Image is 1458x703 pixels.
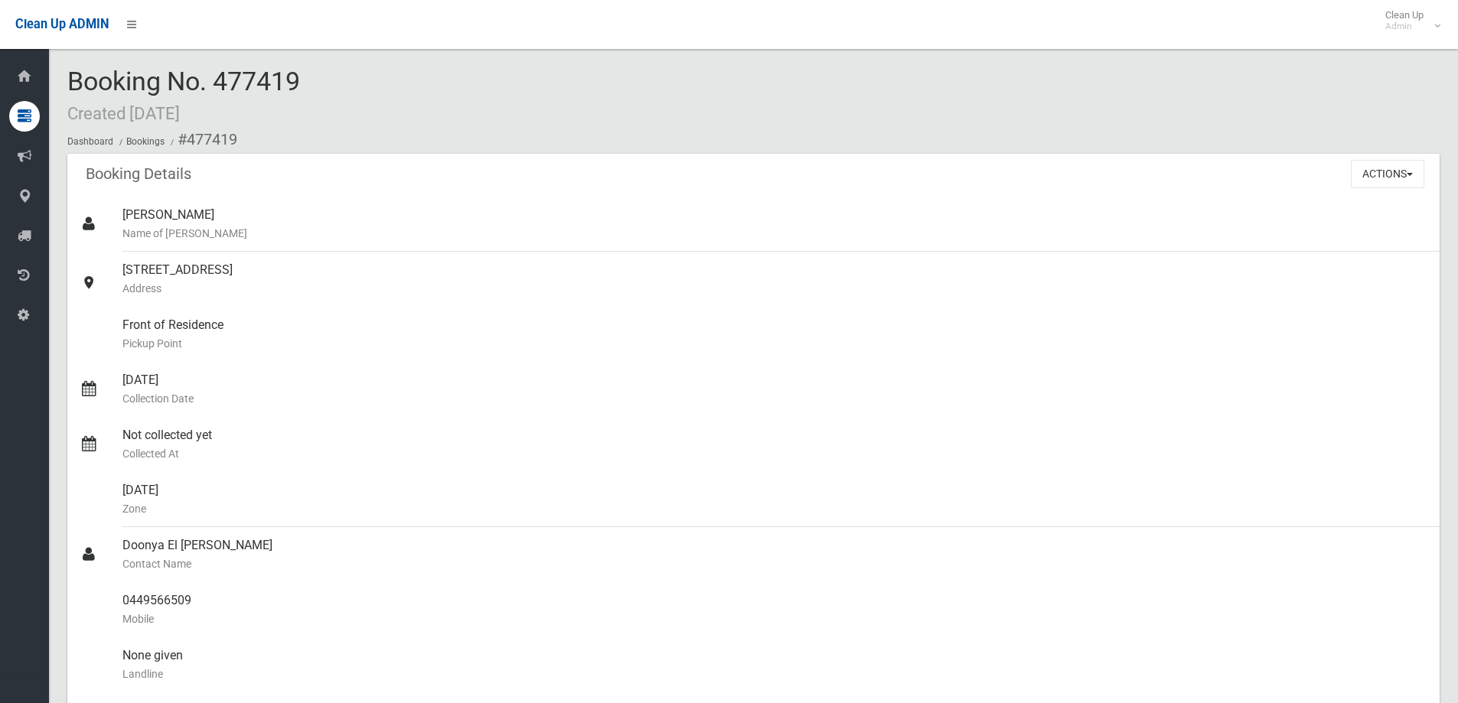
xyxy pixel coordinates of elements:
div: Doonya El [PERSON_NAME] [122,527,1427,582]
small: Address [122,279,1427,298]
small: Created [DATE] [67,103,180,123]
small: Name of [PERSON_NAME] [122,224,1427,242]
button: Actions [1351,160,1424,188]
span: Clean Up [1378,9,1439,32]
span: Clean Up ADMIN [15,17,109,31]
div: Front of Residence [122,307,1427,362]
div: [PERSON_NAME] [122,197,1427,252]
a: Dashboard [67,136,113,147]
div: None given [122,637,1427,692]
small: Collected At [122,444,1427,463]
div: 0449566509 [122,582,1427,637]
small: Zone [122,500,1427,518]
span: Booking No. 477419 [67,66,300,125]
small: Admin [1385,21,1424,32]
header: Booking Details [67,159,210,189]
div: [DATE] [122,362,1427,417]
small: Landline [122,665,1427,683]
li: #477419 [167,125,237,154]
small: Mobile [122,610,1427,628]
div: Not collected yet [122,417,1427,472]
div: [STREET_ADDRESS] [122,252,1427,307]
a: Bookings [126,136,165,147]
small: Contact Name [122,555,1427,573]
small: Collection Date [122,389,1427,408]
div: [DATE] [122,472,1427,527]
small: Pickup Point [122,334,1427,353]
